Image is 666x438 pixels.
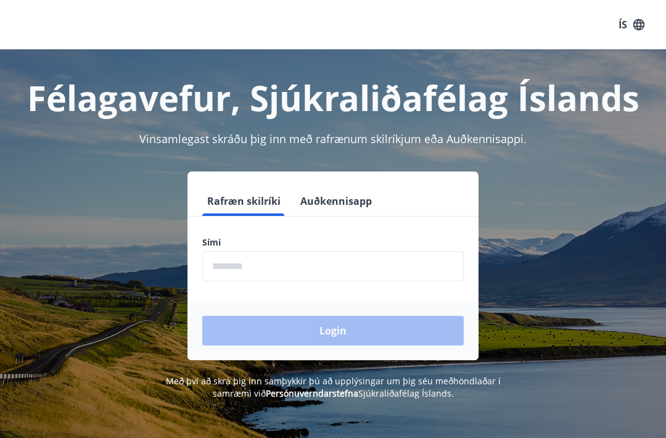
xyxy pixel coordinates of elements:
h1: Félagavefur, Sjúkraliðafélag Íslands [15,74,651,121]
button: Rafræn skilríki [202,186,286,216]
button: ÍS [612,14,651,36]
button: Auðkennisapp [295,186,377,216]
span: Með því að skrá þig inn samþykkir þú að upplýsingar um þig séu meðhöndlaðar í samræmi við Sjúkral... [166,375,501,399]
span: Vinsamlegast skráðu þig inn með rafrænum skilríkjum eða Auðkennisappi. [139,131,527,146]
a: Persónuverndarstefna [266,387,358,399]
label: Sími [202,236,464,249]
